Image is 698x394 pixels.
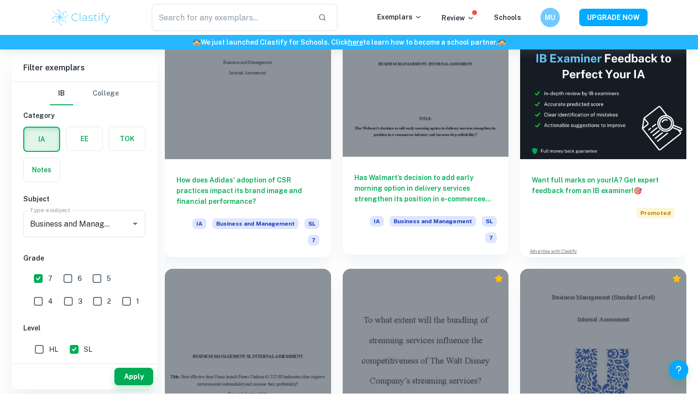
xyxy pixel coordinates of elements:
[93,82,119,105] button: College
[192,218,206,229] span: IA
[498,38,506,46] span: 🏫
[24,158,60,181] button: Notes
[109,127,145,150] button: TOK
[304,218,319,229] span: SL
[165,34,331,257] a: How does Adidas' adoption of CSR practices impact its brand image and financial performance?IABus...
[30,206,70,214] label: Type a subject
[530,248,577,255] a: Advertise with Clastify
[152,4,310,31] input: Search for any exemplars...
[192,38,201,46] span: 🏫
[84,344,92,355] span: SL
[442,13,475,23] p: Review
[23,194,145,204] h6: Subject
[520,34,686,257] a: Want full marks on yourIA? Get expert feedback from an IB examiner!PromotedAdvertise with Clastify
[50,82,119,105] div: Filter type choice
[482,216,497,227] span: SL
[23,253,145,263] h6: Grade
[485,232,497,243] span: 7
[634,187,642,195] span: 🎯
[50,82,73,105] button: IB
[540,8,560,27] button: MU
[377,12,422,22] p: Exemplars
[308,235,319,246] span: 7
[343,34,509,257] a: Has Walmart’s decision to add early morning option in delivery services strengthen its position i...
[50,8,112,27] img: Clastify logo
[176,175,319,207] h6: How does Adidas' adoption of CSR practices impact its brand image and financial performance?
[532,175,675,196] h6: Want full marks on your IA ? Get expert feedback from an IB examiner!
[107,296,111,307] span: 2
[545,12,556,23] h6: MU
[520,34,686,159] img: Thumbnail
[107,273,111,284] span: 5
[78,273,82,284] span: 6
[12,54,157,82] h6: Filter exemplars
[48,296,53,307] span: 4
[390,216,476,227] span: Business and Management
[66,127,102,150] button: EE
[48,273,52,284] span: 7
[348,38,363,46] a: here
[2,37,696,48] h6: We just launched Clastify for Schools. Click to learn how to become a school partner.
[354,172,497,204] h6: Has Walmart’s decision to add early morning option in delivery services strengthen its position i...
[370,216,384,227] span: IA
[136,296,139,307] span: 1
[494,14,521,21] a: Schools
[212,218,299,229] span: Business and Management
[23,323,145,333] h6: Level
[114,368,153,385] button: Apply
[78,296,82,307] span: 3
[672,274,682,283] div: Premium
[494,274,504,283] div: Premium
[49,344,58,355] span: HL
[23,110,145,121] h6: Category
[579,9,648,26] button: UPGRADE NOW
[24,128,59,151] button: IA
[636,208,675,218] span: Promoted
[669,360,688,379] button: Help and Feedback
[128,217,142,230] button: Open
